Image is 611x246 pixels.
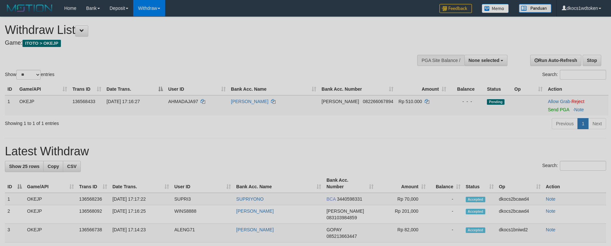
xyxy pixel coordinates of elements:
[466,227,485,233] span: Accepted
[546,227,556,232] a: Note
[110,174,172,193] th: Date Trans.: activate to sort column ascending
[5,95,17,115] td: 1
[428,174,463,193] th: Balance: activate to sort column ascending
[22,40,61,47] span: ITOTO > OKEJP
[168,99,198,104] span: AHMADAJA97
[326,234,357,239] span: Copy 085213663447 to clipboard
[9,164,39,169] span: Show 25 rows
[172,193,234,205] td: SUPRI3
[428,224,463,242] td: -
[63,161,81,172] a: CSV
[487,99,504,105] span: Pending
[530,55,581,66] a: Run Auto-Refresh
[482,4,509,13] img: Button%20Memo.svg
[110,193,172,205] td: [DATE] 17:17:22
[496,174,543,193] th: Op: activate to sort column ascending
[560,161,606,171] input: Search:
[5,83,17,95] th: ID
[574,107,584,112] a: Note
[376,174,428,193] th: Amount: activate to sort column ascending
[5,174,24,193] th: ID: activate to sort column descending
[5,205,24,224] td: 2
[236,196,263,202] a: SUPRIYONO
[43,161,63,172] a: Copy
[396,83,449,95] th: Amount: activate to sort column ascending
[588,118,606,129] a: Next
[545,83,608,95] th: Action
[72,99,95,104] span: 136568433
[172,224,234,242] td: ALENG71
[5,161,44,172] a: Show 25 rows
[577,118,589,129] a: 1
[17,83,70,95] th: Game/API: activate to sort column ascending
[376,193,428,205] td: Rp 70,000
[363,99,393,104] span: Copy 082266067894 to clipboard
[16,70,41,80] select: Showentries
[231,99,268,104] a: [PERSON_NAME]
[548,99,571,104] span: ·
[236,227,274,232] a: [PERSON_NAME]
[77,205,110,224] td: 136568092
[543,174,606,193] th: Action
[236,208,274,214] a: [PERSON_NAME]
[77,224,110,242] td: 136566738
[583,55,601,66] a: Stop
[417,55,464,66] div: PGA Site Balance /
[5,40,401,46] h4: Game:
[48,164,59,169] span: Copy
[70,83,104,95] th: Trans ID: activate to sort column ascending
[428,193,463,205] td: -
[234,174,324,193] th: Bank Acc. Name: activate to sort column ascending
[545,95,608,115] td: ·
[319,83,396,95] th: Bank Acc. Number: activate to sort column ascending
[5,3,54,13] img: MOTION_logo.png
[67,164,77,169] span: CSV
[104,83,165,95] th: Date Trans.: activate to sort column descending
[5,145,606,158] h1: Latest Withdraw
[172,205,234,224] td: WINS8888
[24,174,77,193] th: Game/API: activate to sort column ascending
[228,83,319,95] th: Bank Acc. Name: activate to sort column ascending
[428,205,463,224] td: -
[326,227,342,232] span: GOPAY
[5,70,54,80] label: Show entries
[77,193,110,205] td: 136568236
[552,118,578,129] a: Previous
[496,224,543,242] td: dkocs1bniwd2
[451,98,482,105] div: - - -
[324,174,376,193] th: Bank Acc. Number: activate to sort column ascending
[17,95,70,115] td: OKEJP
[496,193,543,205] td: dkocs2bcawd4
[519,4,551,13] img: panduan.png
[560,70,606,80] input: Search:
[466,197,485,202] span: Accepted
[326,208,364,214] span: [PERSON_NAME]
[376,205,428,224] td: Rp 201,000
[24,205,77,224] td: OKEJP
[107,99,140,104] span: [DATE] 17:16:27
[172,174,234,193] th: User ID: activate to sort column ascending
[463,174,496,193] th: Status: activate to sort column ascending
[24,224,77,242] td: OKEJP
[466,209,485,214] span: Accepted
[5,117,250,127] div: Showing 1 to 1 of 1 entries
[326,196,335,202] span: BCA
[548,107,569,112] a: Send PGA
[5,23,401,37] h1: Withdraw List
[548,99,570,104] a: Allow Grab
[512,83,545,95] th: Op: activate to sort column ascending
[77,174,110,193] th: Trans ID: activate to sort column ascending
[546,196,556,202] a: Note
[542,70,606,80] label: Search:
[165,83,228,95] th: User ID: activate to sort column ascending
[110,224,172,242] td: [DATE] 17:14:23
[110,205,172,224] td: [DATE] 17:16:25
[24,193,77,205] td: OKEJP
[5,193,24,205] td: 1
[5,224,24,242] td: 3
[326,215,357,220] span: Copy 083103984859 to clipboard
[337,196,362,202] span: Copy 3440598331 to clipboard
[449,83,485,95] th: Balance
[571,99,584,104] a: Reject
[484,83,512,95] th: Status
